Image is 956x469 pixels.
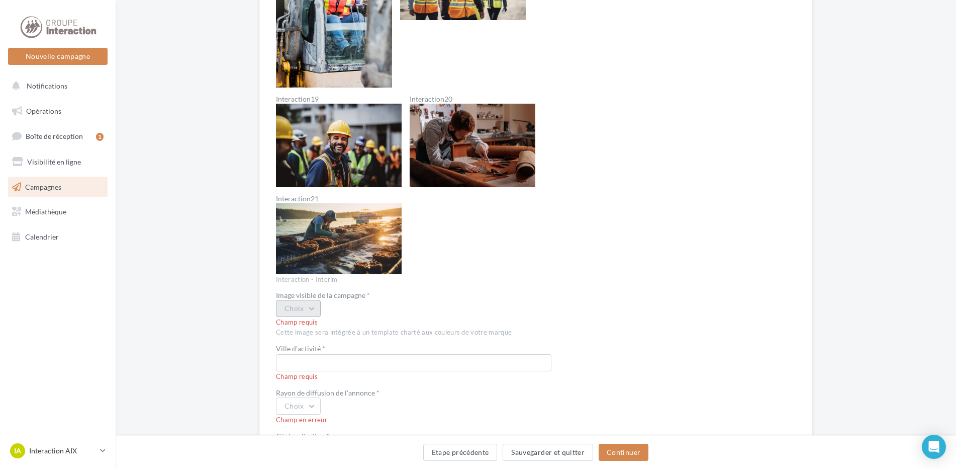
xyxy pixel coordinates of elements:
button: Choix [276,398,321,415]
div: Cette image sera intégrée à un template charté aux couleurs de votre marque [276,328,555,337]
span: Notifications [27,82,67,90]
img: Interaction19 [276,104,402,188]
div: Rayon de diffusion de l'annonce * [276,389,555,397]
a: Calendrier [6,226,110,248]
div: Champ requis [276,318,555,327]
div: Open Intercom Messenger [922,435,946,459]
button: Nouvelle campagne [8,48,108,65]
button: Sauvegarder et quitter [503,444,593,461]
a: Visibilité en ligne [6,151,110,173]
a: Opérations [6,101,110,122]
span: Médiathèque [25,207,66,216]
label: Géolocalisation * [276,433,508,440]
img: Interaction20 [410,104,535,188]
button: Continuer [599,444,648,461]
span: Calendrier [25,232,59,241]
a: Médiathèque [6,201,110,222]
div: Image visible de la campagne * [276,292,555,299]
span: Campagnes [25,182,61,191]
span: Boîte de réception [26,132,83,140]
p: Interaction AIX [29,446,96,456]
div: 1 [96,133,104,141]
button: Notifications [6,75,106,97]
div: Interaction - Interim [276,275,555,284]
img: Interaction21 [276,203,402,274]
button: Etape précédente [423,444,498,461]
a: Boîte de réception1 [6,125,110,147]
span: Visibilité en ligne [27,158,81,166]
div: Champ requis [276,372,555,381]
a: IA Interaction AIX [8,441,108,460]
label: Ville d'activité * [276,345,547,352]
label: Interaction19 [276,96,402,103]
span: Opérations [26,107,61,115]
a: Campagnes [6,177,110,198]
label: Interaction21 [276,195,402,202]
label: Interaction20 [410,96,535,103]
span: IA [14,446,21,456]
div: Champ en erreur [276,416,555,425]
button: Choix [276,300,321,317]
